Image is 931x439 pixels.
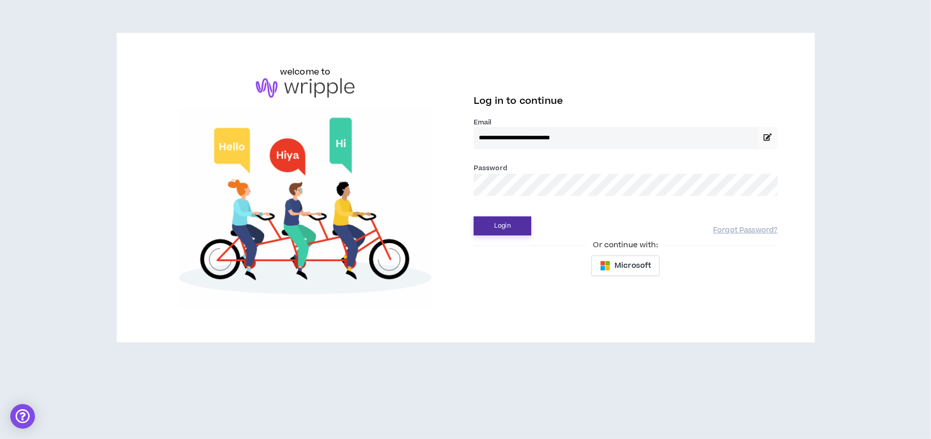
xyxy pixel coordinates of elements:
[474,216,531,235] button: Login
[474,163,507,173] label: Password
[713,226,777,235] a: Forgot Password?
[591,255,660,276] button: Microsoft
[586,240,665,251] span: Or continue with:
[280,66,331,78] h6: welcome to
[615,260,651,271] span: Microsoft
[154,108,458,309] img: Welcome to Wripple
[474,95,563,107] span: Log in to continue
[256,78,355,98] img: logo-brand.png
[474,118,778,127] label: Email
[10,404,35,429] div: Open Intercom Messenger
